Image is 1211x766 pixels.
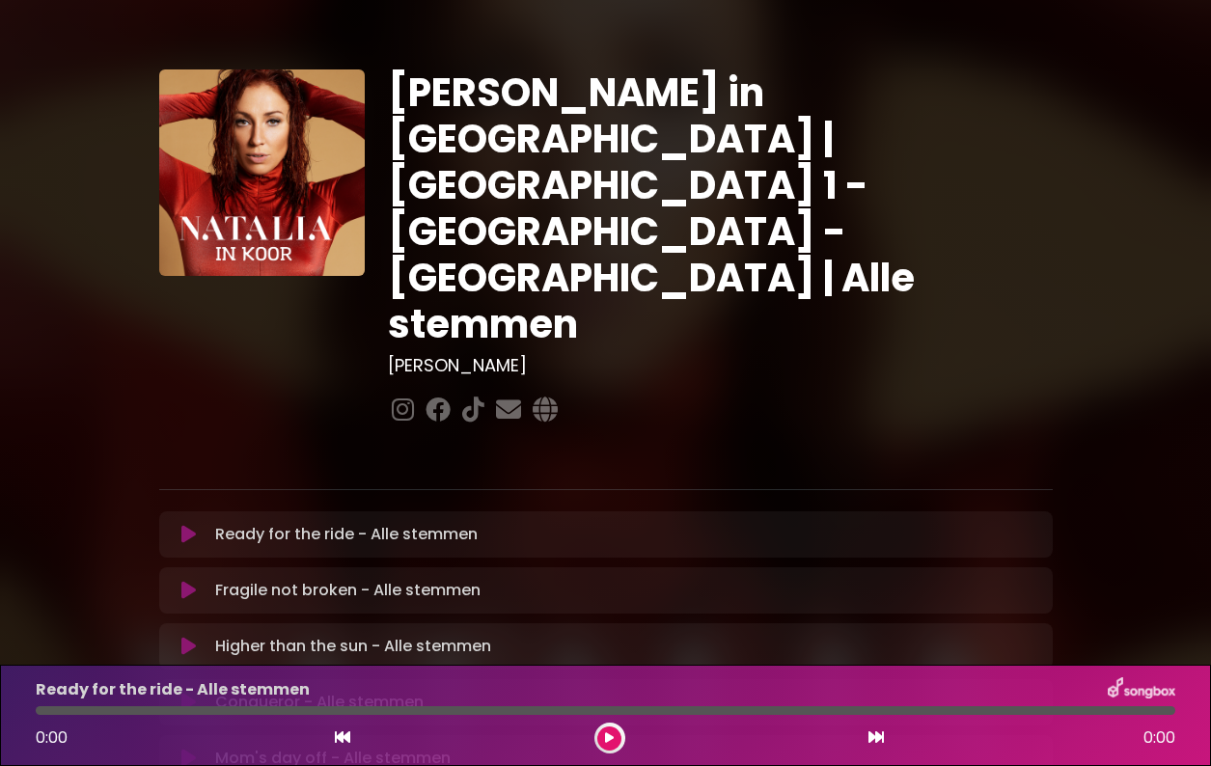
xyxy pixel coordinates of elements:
h3: [PERSON_NAME] [388,355,1053,376]
p: Fragile not broken - Alle stemmen [215,579,481,602]
img: songbox-logo-white.png [1108,677,1175,702]
p: Ready for the ride - Alle stemmen [36,678,310,701]
p: Ready for the ride - Alle stemmen [215,523,478,546]
p: Higher than the sun - Alle stemmen [215,635,491,658]
span: 0:00 [1143,726,1175,750]
h1: [PERSON_NAME] in [GEOGRAPHIC_DATA] | [GEOGRAPHIC_DATA] 1 - [GEOGRAPHIC_DATA] - [GEOGRAPHIC_DATA] ... [388,69,1053,347]
span: 0:00 [36,726,68,749]
img: YTVS25JmS9CLUqXqkEhs [159,69,366,276]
